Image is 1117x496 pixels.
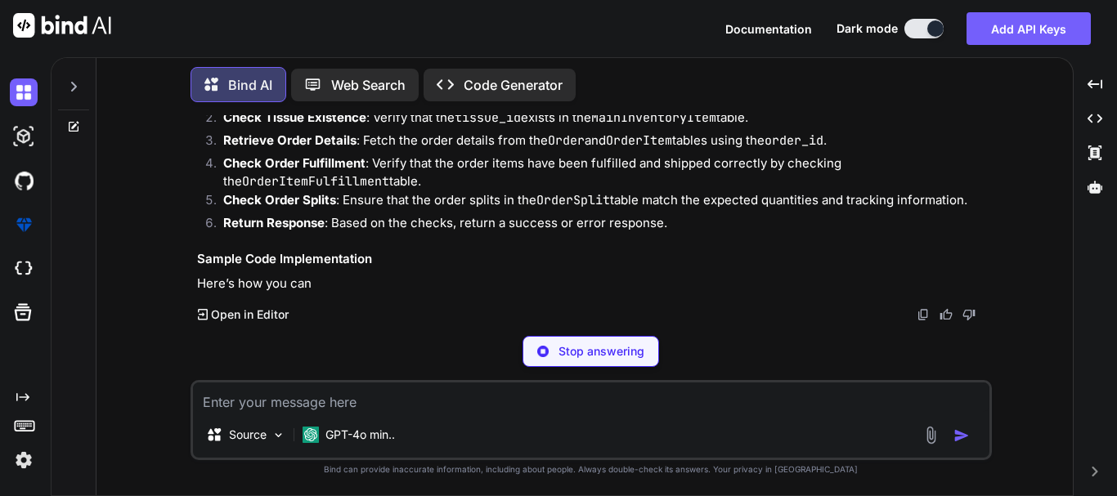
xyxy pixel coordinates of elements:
p: Bind AI [228,75,272,95]
p: Open in Editor [211,306,289,323]
img: like [940,308,953,321]
img: darkChat [10,78,38,106]
img: dislike [962,308,976,321]
code: order_id [765,132,823,149]
p: Stop answering [558,343,644,360]
p: : Ensure that the order splits in the table match the expected quantities and tracking information. [223,191,989,210]
p: : Verify that the order items have been fulfilled and shipped correctly by checking the table. [223,154,989,191]
img: GPT-4o mini [303,427,319,443]
h3: Sample Code Implementation [197,250,989,269]
p: : Verify that the exists in the table. [223,109,989,127]
img: Pick Models [271,428,285,442]
img: Bind AI [13,13,111,38]
strong: Check Order Splits [223,192,336,208]
p: Code Generator [464,75,563,95]
button: Documentation [725,20,812,38]
p: : Based on the checks, return a success or error response. [223,214,989,233]
img: settings [10,446,38,474]
img: icon [953,427,970,444]
span: Dark mode [837,20,898,37]
p: : Fetch the order details from the and tables using the . [223,132,989,150]
p: Here’s how you can [197,275,989,293]
code: MainInventoryItem [591,109,716,126]
p: Bind can provide inaccurate information, including about people. Always double-check its answers.... [191,463,992,476]
img: attachment [922,426,940,445]
p: Source [229,427,267,443]
span: Documentation [725,22,812,36]
code: OrderItemFulfillment [242,173,389,190]
strong: Return Response [223,215,325,230]
img: cloudideIcon [10,255,38,283]
img: premium [10,211,38,239]
code: OrderItem [606,132,672,149]
img: darkAi-studio [10,123,38,150]
button: Add API Keys [967,12,1091,45]
p: Web Search [331,75,406,95]
strong: Retrieve Order Details [223,132,357,148]
img: copy [917,308,930,321]
code: OrderSplit [536,192,610,208]
p: GPT-4o min.. [325,427,395,443]
img: githubDark [10,167,38,194]
code: Order [548,132,585,149]
strong: Check Order Fulfillment [223,155,366,171]
strong: Check Tissue Existence [223,109,366,125]
code: tissue_id [455,109,521,126]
